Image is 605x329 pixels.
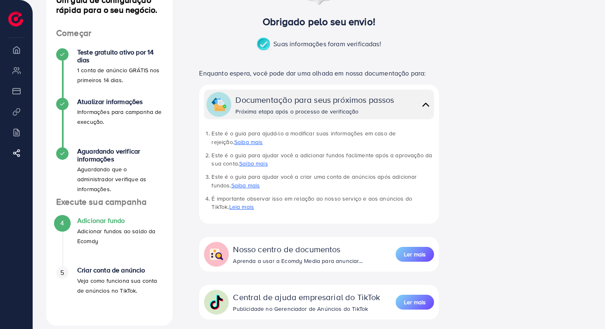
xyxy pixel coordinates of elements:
font: Nosso centro de documentos [233,243,340,255]
a: Saiba mais [231,181,260,189]
font: Este é o guia para ajudá-lo a modificar suas informações em caso de rejeição. [211,129,396,146]
font: Começar [56,27,91,39]
img: colapso [209,295,224,310]
button: Ler mais [396,247,434,262]
img: logotipo [8,12,23,26]
a: Ler mais [396,294,434,310]
font: 1 conta de anúncio GRÁTIS nos primeiros 14 dias. [77,66,160,84]
font: Criar conta de anúncio [77,265,145,275]
font: Aguardando verificar informações [77,147,140,163]
font: 5 [60,268,64,277]
font: Central de ajuda empresarial do TikTok [233,291,380,303]
li: Teste gratuito ativo por 14 dias [46,48,173,98]
font: Informações para campanha de execução. [77,108,161,126]
font: 4 [60,218,64,227]
font: Obrigado pelo seu envio! [263,14,375,28]
img: sucesso [257,38,273,52]
font: Publicidade no Gerenciador de Anúncios do TikTok [233,305,368,313]
iframe: Bater papo [570,292,599,323]
font: Aprenda a usar a Ecomdy Media para anunciar... [233,257,362,265]
font: Ler mais [404,250,426,258]
font: Veja como funciona sua conta de anúncios no TikTok. [77,277,157,295]
li: Aguardando verificar informações [46,147,173,197]
a: Leia mais [229,203,254,211]
button: Ler mais [396,295,434,310]
a: Ler mais [396,246,434,263]
img: colapso [420,99,432,111]
font: Aguardando que o administrador verifique as informações. [77,165,146,193]
li: Atualizar informações [46,98,173,147]
font: Atualizar informações [77,97,142,106]
a: Saiba mais [234,138,263,146]
font: Suas informações foram verificadas! [273,39,381,48]
font: Ler mais [404,298,426,306]
font: Enquanto espera, você pode dar uma olhada em nossa documentação para: [199,69,426,78]
font: Documentação para seus próximos passos [235,94,394,106]
font: Teste gratuito ativo por 14 dias [77,47,154,64]
font: É importante observar isso em relação ao nosso serviço e aos anúncios do TikTok. [211,194,412,211]
font: Adicionar fundos ao saldo da Ecomdy [77,227,155,245]
font: Execute sua campanha [56,196,147,208]
font: Este é o guia para ajudar você a criar uma conta de anúncios após adicionar fundos. [211,173,417,189]
li: Adicionar fundo [46,217,173,266]
font: Próxima etapa após o processo de verificação [235,107,358,116]
font: Este é o guia para ajudar você a adicionar fundos facilmente após a aprovação da sua conta. [211,151,432,168]
li: Criar conta de anúncio [46,266,173,316]
img: colapso [209,247,224,262]
a: Saiba mais [239,159,268,168]
font: Adicionar fundo [77,216,125,225]
img: colapso [211,97,226,112]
